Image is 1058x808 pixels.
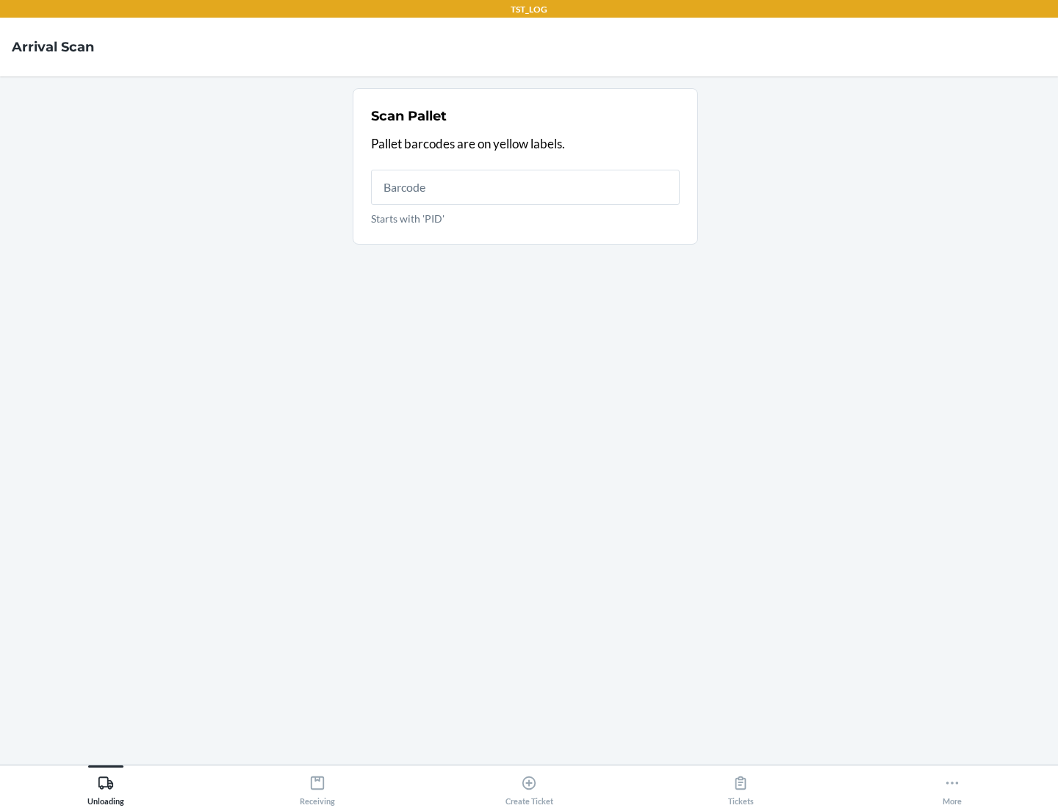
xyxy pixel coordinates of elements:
[943,769,962,806] div: More
[635,765,846,806] button: Tickets
[423,765,635,806] button: Create Ticket
[728,769,754,806] div: Tickets
[371,170,680,205] input: Starts with 'PID'
[212,765,423,806] button: Receiving
[87,769,124,806] div: Unloading
[300,769,335,806] div: Receiving
[12,37,94,57] h4: Arrival Scan
[505,769,553,806] div: Create Ticket
[511,3,547,16] p: TST_LOG
[371,134,680,154] p: Pallet barcodes are on yellow labels.
[371,211,680,226] p: Starts with 'PID'
[846,765,1058,806] button: More
[371,107,447,126] h2: Scan Pallet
